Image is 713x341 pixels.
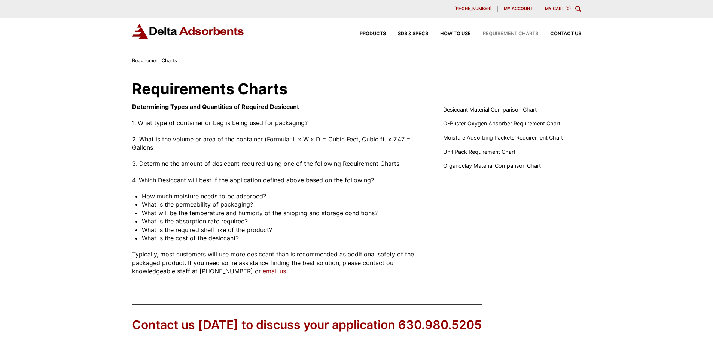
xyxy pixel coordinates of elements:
[575,6,581,12] div: Toggle Modal Content
[132,24,244,39] img: Delta Adsorbents
[440,31,471,36] span: How to Use
[142,217,425,225] li: What is the absorption rate required?
[398,31,428,36] span: SDS & SPECS
[132,159,426,168] p: 3. Determine the amount of desiccant required using one of the following Requirement Charts
[386,31,428,36] a: SDS & SPECS
[142,192,425,200] li: How much moisture needs to be adsorbed?
[142,200,425,208] li: What is the permeability of packaging?
[360,31,386,36] span: Products
[132,119,426,127] p: 1. What type of container or bag is being used for packaging?
[443,134,563,142] a: Moisture Adsorbing Packets Requirement Chart
[428,31,471,36] a: How to Use
[142,234,425,242] li: What is the cost of the desiccant?
[550,31,581,36] span: Contact Us
[263,267,286,275] a: email us
[498,6,539,12] a: My account
[132,82,581,97] h1: Requirements Charts
[142,209,425,217] li: What will be the temperature and humidity of the shipping and storage conditions?
[132,103,299,110] strong: Determining Types and Quantities of Required Desiccant
[443,148,515,156] a: Unit Pack Requirement Chart
[443,162,541,170] a: Organoclay Material Comparison Chart
[483,31,538,36] span: Requirement Charts
[132,317,482,334] div: Contact us [DATE] to discuss your application 630.980.5205
[132,58,177,63] span: Requirement Charts
[443,119,560,128] a: O-Buster Oxygen Absorber Requirement Chart
[567,6,569,11] span: 0
[348,31,386,36] a: Products
[448,6,498,12] a: [PHONE_NUMBER]
[142,226,425,234] li: What is the required shelf like of the product?
[545,6,571,11] a: My Cart (0)
[471,31,538,36] a: Requirement Charts
[132,176,426,184] p: 4. Which Desiccant will best if the application defined above based on the following?
[132,135,426,152] p: 2. What is the volume or area of the container (Formula: L x W x D = Cubic Feet, Cubic ft. x 7.47...
[443,106,537,114] a: Desiccant Material Comparison Chart
[538,31,581,36] a: Contact Us
[504,7,533,11] span: My account
[454,7,491,11] span: [PHONE_NUMBER]
[132,250,426,275] p: Typically, most customers will use more desiccant than is recommended as additional safety of the...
